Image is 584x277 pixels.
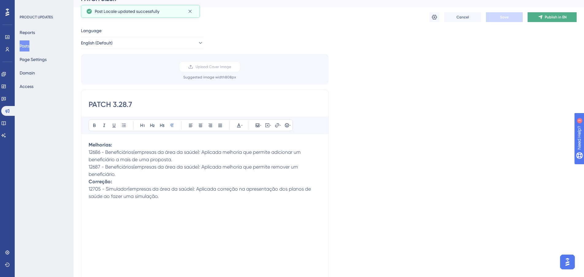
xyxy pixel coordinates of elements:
button: Cancel [444,12,481,22]
div: PRODUCT UPDATES [20,15,53,20]
div: 3 [43,3,44,8]
span: Need Help? [14,2,38,9]
button: Reports [20,27,35,38]
span: English (Default) [81,39,113,47]
strong: Melhorias: [89,142,112,148]
span: 12687 - Beneficiários(empresas da área da saúde): Aplicada melhoria que permite remover um benefi... [89,164,299,177]
button: Domain [20,67,35,78]
button: Page Settings [20,54,47,65]
span: 12705 - Simulador(empresas da área da saúde): Aplicada correção na apresentação dos planos de saú... [89,186,312,199]
span: 12686 - Beneficiários(empresas da área da saúde): Aplicada melhoria que permite adicionar um bene... [89,149,302,162]
span: Publish in EN [545,15,567,20]
button: Publish in EN [528,12,577,22]
span: Cancel [456,15,469,20]
button: Posts [20,40,29,51]
button: Save [486,12,523,22]
button: English (Default) [81,37,204,49]
button: Access [20,81,33,92]
span: Save [500,15,509,20]
div: Suggested image width 808 px [183,75,236,80]
span: Upload Cover Image [196,64,231,69]
strong: Correção: [89,179,112,184]
span: Post Locale updated successfully [95,8,159,15]
iframe: UserGuiding AI Assistant Launcher [558,253,577,271]
input: Post Title [89,100,321,109]
span: Language [81,27,101,34]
